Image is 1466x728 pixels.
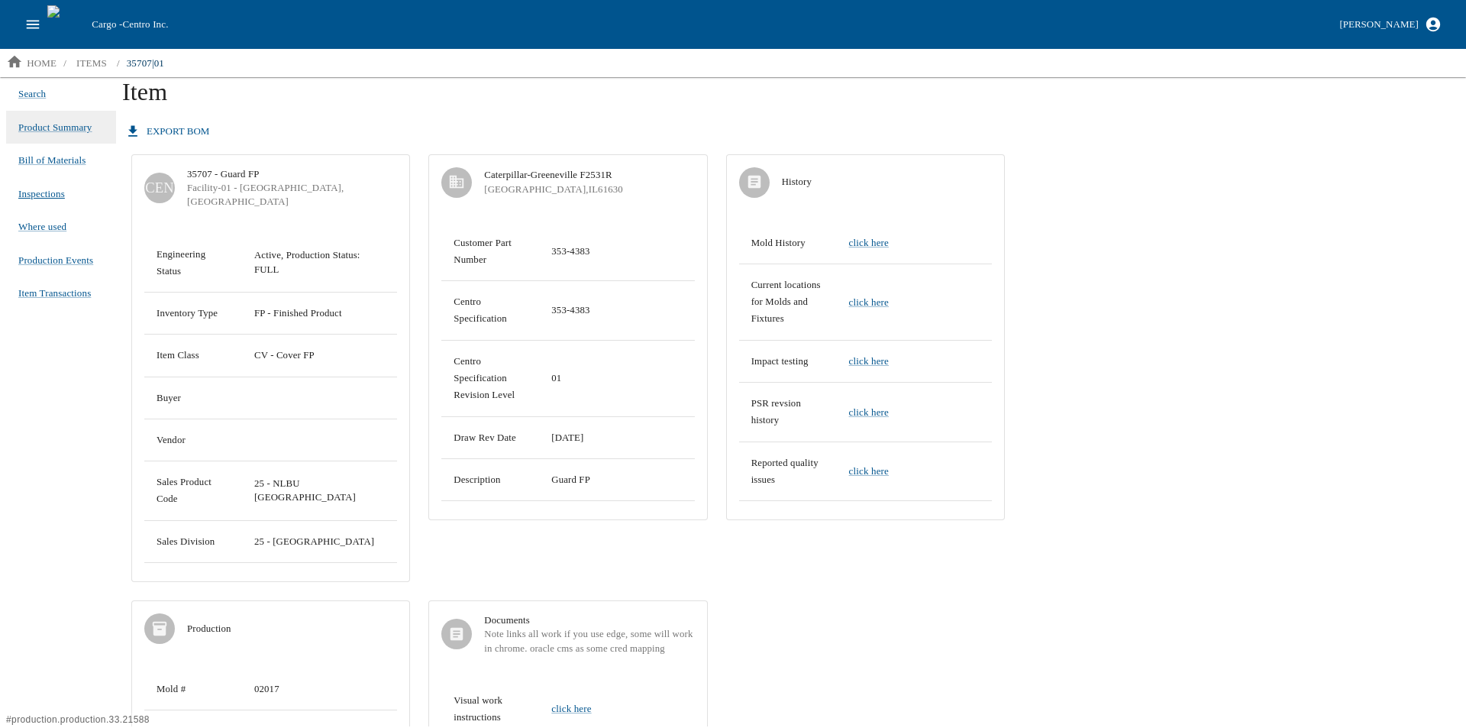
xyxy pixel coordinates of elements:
[849,296,889,308] a: click here
[18,216,66,238] a: Where used
[739,442,837,501] td: Reported quality issues
[441,416,539,458] td: Draw Rev Date
[18,83,46,105] a: Search
[144,377,242,419] td: Buyer
[121,51,170,76] a: 35707|01
[1333,11,1448,38] button: [PERSON_NAME]
[242,520,397,562] td: 25 - [GEOGRAPHIC_DATA]
[18,219,66,235] span: Where used
[539,281,694,341] td: 353-4383
[242,234,397,293] td: Active, Production Status: FULL
[739,340,837,382] td: Impact testing
[539,458,694,500] td: Guard FP
[441,458,539,500] td: Description
[144,461,242,521] td: Sales Product Code
[18,117,92,138] a: Product Summary
[484,168,694,182] span: Caterpillar-Greeneville F2531R
[27,56,57,71] p: home
[18,283,91,304] a: Item Transactions
[441,222,539,281] td: Customer Part Number
[76,56,107,71] p: items
[242,335,397,377] td: CV - Cover FP
[122,118,215,145] button: export BOM
[484,613,694,627] span: Documents
[18,183,65,205] a: Inspections
[242,461,397,521] td: 25 - NLBU [GEOGRAPHIC_DATA]
[739,264,837,340] td: Current locations for Molds and Fixtures
[441,340,539,416] td: Centro Specification Revision Level
[127,56,164,71] p: 35707|01
[551,432,583,443] span: 11/22/2024 12:00 AM
[551,703,591,714] a: click here
[144,668,242,710] td: Mold #
[441,281,539,341] td: Centro Specification
[539,222,694,281] td: 353-4383
[18,188,65,199] span: Inspections
[782,175,992,189] span: History
[47,5,86,44] img: cargo logo
[539,340,694,416] td: 01
[739,222,837,264] td: Mold History
[122,18,168,30] span: Centro Inc.
[67,51,116,76] a: items
[187,167,397,181] div: 35707 - Guard FP
[484,627,694,655] span: Note links all work if you use edge, some will work in chrome. oracle cms as some cred mapping
[144,419,242,461] td: Vendor
[187,181,397,209] div: Facility - 01 - [GEOGRAPHIC_DATA], [GEOGRAPHIC_DATA]
[144,520,242,562] td: Sales Division
[484,183,694,196] div: [GEOGRAPHIC_DATA] , IL 61630
[63,56,66,71] li: /
[18,250,93,271] a: Production Events
[242,668,397,710] td: 02017
[144,293,242,335] td: Inventory Type
[144,335,242,377] td: Item Class
[18,153,86,168] span: Bill of Materials
[849,465,889,477] a: click here
[144,173,175,203] div: CEN
[849,406,889,418] a: click here
[18,150,86,171] a: Bill of Materials
[18,120,92,135] span: Product Summary
[739,383,837,442] td: PSR revsion history
[18,10,47,39] button: open drawer
[18,287,91,299] span: Item Transactions
[849,355,889,367] a: click here
[18,254,93,266] span: Production Events
[18,86,46,102] span: Search
[187,622,397,636] span: Production
[849,237,889,248] a: click here
[117,56,120,71] li: /
[144,234,242,293] td: Engineering Status
[122,78,167,105] span: Item
[1339,16,1418,34] div: [PERSON_NAME]
[242,293,397,335] td: FP - Finished Product
[86,17,1333,32] div: Cargo -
